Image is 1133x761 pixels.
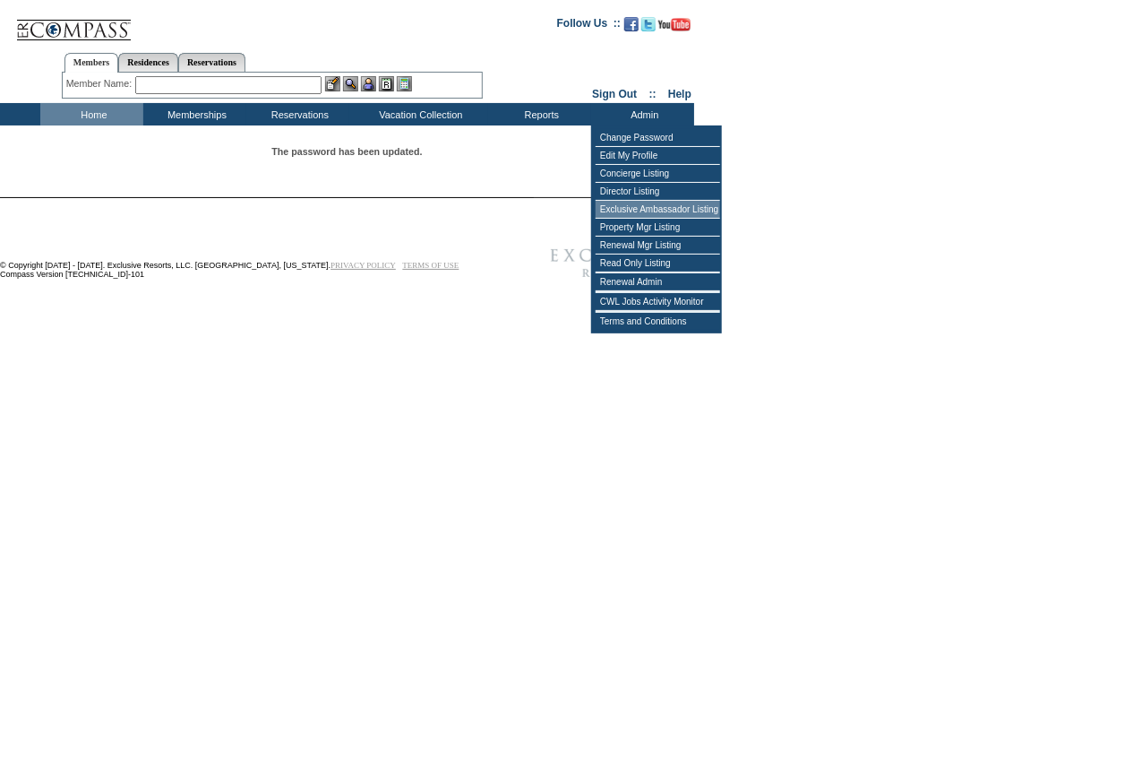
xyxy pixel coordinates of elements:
a: Follow us on Twitter [641,22,656,33]
td: Edit My Profile [596,147,720,165]
td: Renewal Mgr Listing [596,237,720,255]
td: Home [40,103,143,125]
img: Impersonate [361,76,376,91]
a: Sign Out [592,88,637,100]
td: Terms and Conditions [596,313,720,330]
td: Property Mgr Listing [596,219,720,237]
a: TERMS OF USE [403,261,459,270]
a: Residences [118,53,178,72]
img: b_calculator.gif [397,76,412,91]
img: Reservations [379,76,394,91]
td: Vacation Collection [349,103,488,125]
img: Exclusive Resorts [534,198,694,288]
img: Compass Home [15,4,132,41]
td: CWL Jobs Activity Monitor [596,293,720,311]
span: :: [649,88,657,100]
td: Exclusive Ambassador Listing [596,201,720,219]
td: Reservations [246,103,349,125]
td: Follow Us :: [557,15,621,37]
td: Memberships [143,103,246,125]
a: Become our fan on Facebook [624,22,639,33]
td: Renewal Admin [596,273,720,291]
td: Change Password [596,129,720,147]
td: Concierge Listing [596,165,720,183]
div: Member Name: [66,76,135,91]
img: b_edit.gif [325,76,340,91]
td: Director Listing [596,183,720,201]
a: Help [668,88,691,100]
td: Read Only Listing [596,255,720,272]
a: Members [64,53,119,73]
img: View [343,76,358,91]
a: PRIVACY POLICY [330,261,396,270]
td: Admin [591,103,694,125]
td: Reports [488,103,591,125]
a: Subscribe to our YouTube Channel [658,22,691,33]
img: Become our fan on Facebook [624,17,639,31]
span: The password has been updated. [271,146,422,157]
img: Subscribe to our YouTube Channel [658,18,691,31]
img: Follow us on Twitter [641,17,656,31]
a: Reservations [178,53,245,72]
